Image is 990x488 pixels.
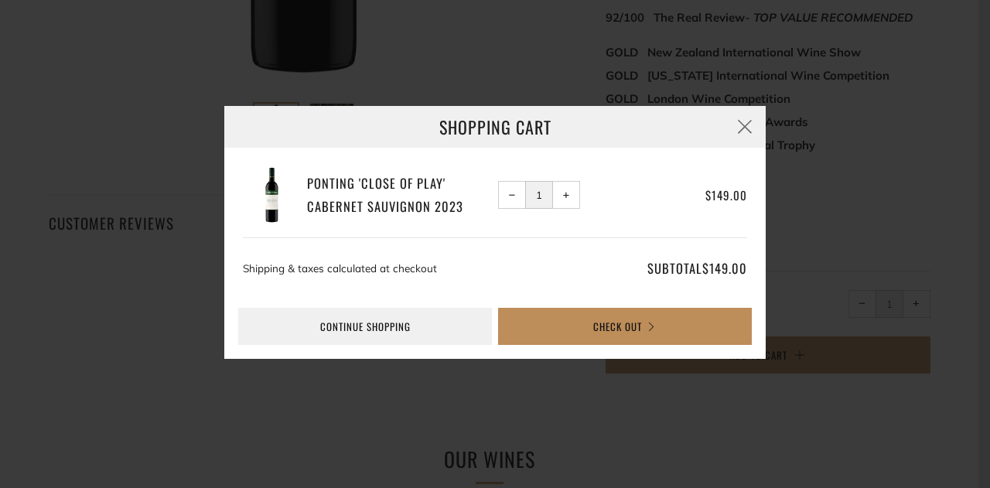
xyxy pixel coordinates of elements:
[705,186,747,203] span: $149.00
[238,308,492,345] a: Continue shopping
[525,181,553,209] input: quantity
[243,166,301,224] img: Ponting 'Close of Play' Cabernet Sauvignon 2023
[224,106,766,148] h3: Shopping Cart
[702,258,747,278] span: $149.00
[583,257,747,280] p: Subtotal
[307,172,493,217] a: Ponting 'Close of Play' Cabernet Sauvignon 2023
[243,257,577,280] p: Shipping & taxes calculated at checkout
[563,192,570,199] span: +
[509,192,516,199] span: −
[724,106,766,148] button: Close (Esc)
[498,308,752,345] button: Check Out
